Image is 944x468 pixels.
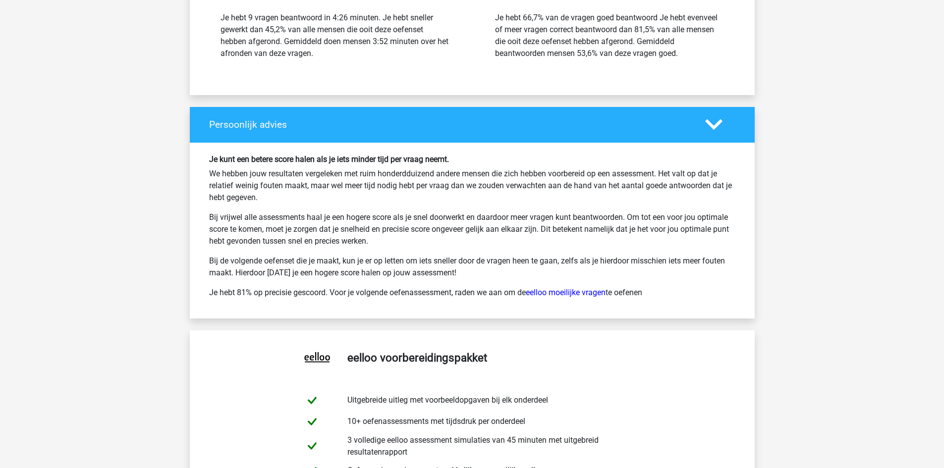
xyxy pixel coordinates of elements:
h4: Persoonlijk advies [209,119,690,130]
p: Bij vrijwel alle assessments haal je een hogere score als je snel doorwerkt en daardoor meer vrag... [209,211,735,247]
div: Je hebt 66,7% van de vragen goed beantwoord Je hebt evenveel of meer vragen correct beantwoord da... [495,12,724,59]
p: We hebben jouw resultaten vergeleken met ruim honderdduizend andere mensen die zich hebben voorbe... [209,168,735,204]
a: eelloo moeilijke vragen [526,288,606,297]
div: Je hebt 9 vragen beantwoord in 4:26 minuten. Je hebt sneller gewerkt dan 45,2% van alle mensen di... [221,12,449,59]
h6: Je kunt een betere score halen als je iets minder tijd per vraag neemt. [209,155,735,164]
p: Je hebt 81% op precisie gescoord. Voor je volgende oefenassessment, raden we aan om de te oefenen [209,287,735,299]
p: Bij de volgende oefenset die je maakt, kun je er op letten om iets sneller door de vragen heen te... [209,255,735,279]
